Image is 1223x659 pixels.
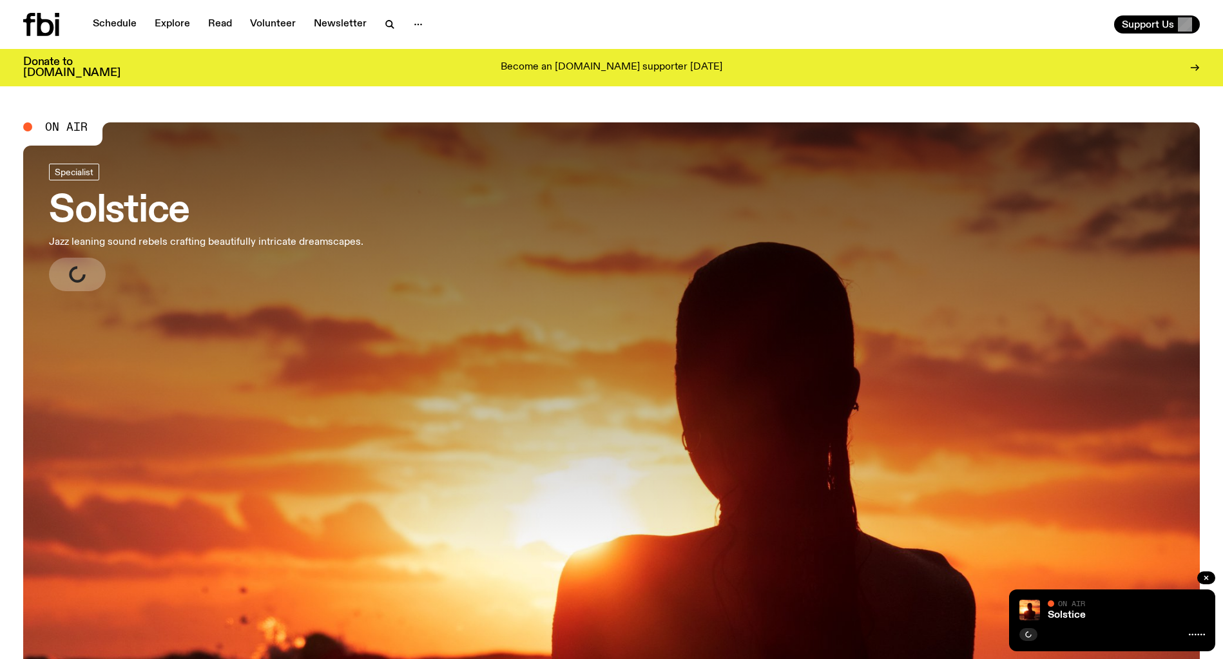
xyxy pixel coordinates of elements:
[49,234,363,250] p: Jazz leaning sound rebels crafting beautifully intricate dreamscapes.
[85,15,144,33] a: Schedule
[49,193,363,229] h3: Solstice
[55,167,93,177] span: Specialist
[147,15,198,33] a: Explore
[1114,15,1200,33] button: Support Us
[242,15,303,33] a: Volunteer
[45,121,88,133] span: On Air
[49,164,363,291] a: SolsticeJazz leaning sound rebels crafting beautifully intricate dreamscapes.
[49,164,99,180] a: Specialist
[1048,610,1086,620] a: Solstice
[23,57,120,79] h3: Donate to [DOMAIN_NAME]
[200,15,240,33] a: Read
[306,15,374,33] a: Newsletter
[1019,600,1040,620] img: A girl standing in the ocean as waist level, staring into the rise of the sun.
[501,62,722,73] p: Become an [DOMAIN_NAME] supporter [DATE]
[1122,19,1174,30] span: Support Us
[1058,599,1085,607] span: On Air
